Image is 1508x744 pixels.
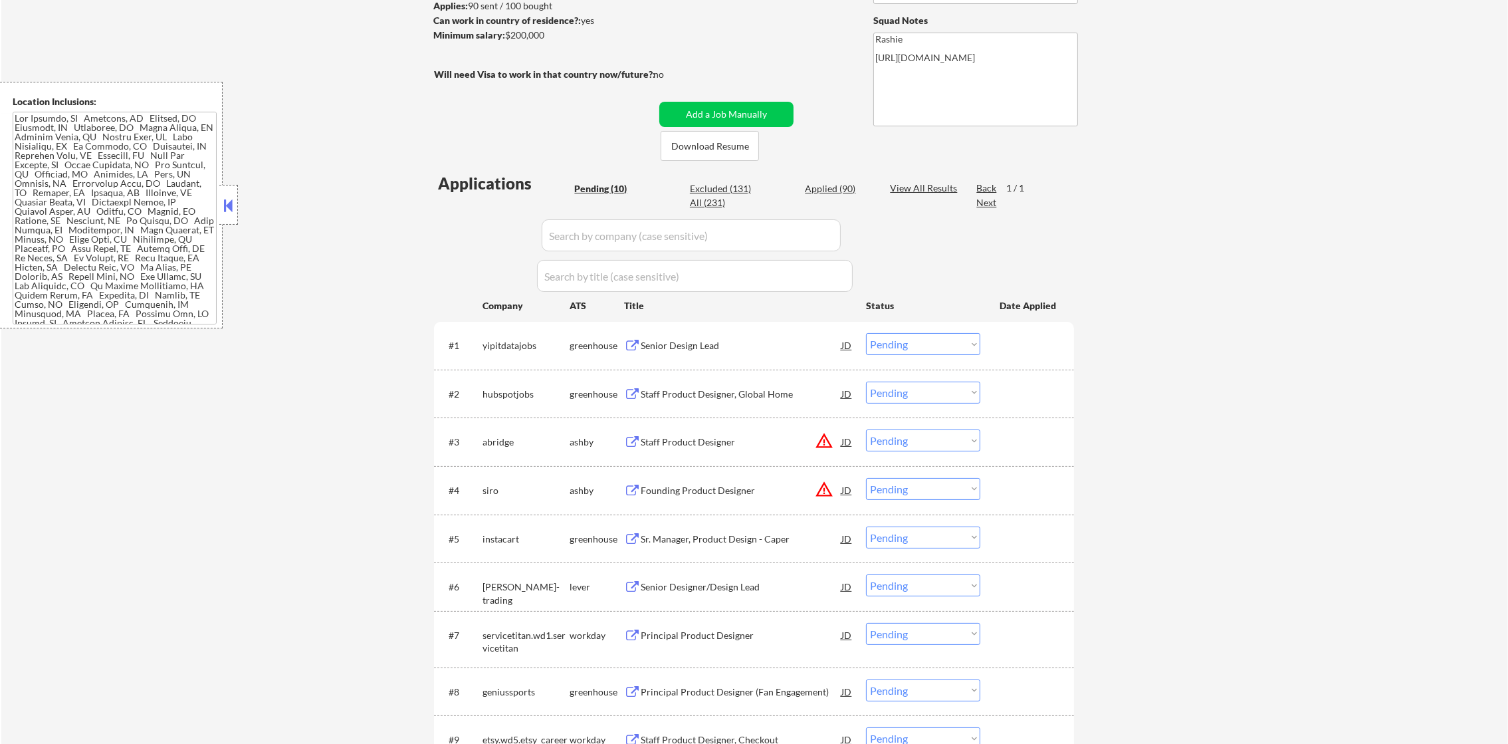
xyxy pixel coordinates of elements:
div: Status [866,293,980,317]
button: Add a Job Manually [659,102,794,127]
div: hubspotjobs [483,388,570,401]
div: instacart [483,533,570,546]
div: yipitdatajobs [483,339,570,352]
div: JD [840,574,853,598]
div: JD [840,623,853,647]
div: $200,000 [433,29,655,42]
div: greenhouse [570,388,624,401]
div: JD [840,527,853,551]
div: Date Applied [1000,299,1058,312]
button: warning_amber [815,432,833,450]
div: #1 [449,339,472,352]
div: Applications [438,176,570,191]
div: ashby [570,435,624,449]
div: Staff Product Designer [641,435,841,449]
div: abridge [483,435,570,449]
strong: Can work in country of residence?: [433,15,581,26]
div: JD [840,333,853,357]
div: servicetitan.wd1.servicetitan [483,629,570,655]
div: Senior Design Lead [641,339,841,352]
div: JD [840,430,853,453]
div: Senior Designer/Design Lead [641,580,841,594]
div: Applied (90) [805,182,871,195]
div: geniussports [483,685,570,699]
div: lever [570,580,624,594]
div: JD [840,382,853,406]
div: Squad Notes [873,14,1078,27]
div: #3 [449,435,472,449]
strong: Will need Visa to work in that country now/future?: [434,68,655,80]
div: Title [624,299,853,312]
div: yes [433,14,651,27]
div: greenhouse [570,533,624,546]
div: no [653,68,691,81]
div: workday [570,629,624,642]
button: warning_amber [815,480,833,499]
div: #8 [449,685,472,699]
div: Pending (10) [574,182,641,195]
div: JD [840,680,853,703]
input: Search by company (case sensitive) [542,219,841,251]
div: ATS [570,299,624,312]
div: Company [483,299,570,312]
div: Excluded (131) [690,182,756,195]
div: #6 [449,580,472,594]
div: Next [976,196,998,209]
div: Sr. Manager, Product Design - Caper [641,533,841,546]
div: View All Results [890,182,961,195]
div: #5 [449,533,472,546]
div: JD [840,478,853,502]
div: Principal Product Designer (Fan Engagement) [641,685,841,699]
button: Download Resume [661,131,759,161]
div: ashby [570,484,624,497]
div: Back [976,182,998,195]
strong: Minimum salary: [433,29,505,41]
div: Principal Product Designer [641,629,841,642]
div: #7 [449,629,472,642]
div: All (231) [690,196,756,209]
div: #4 [449,484,472,497]
div: greenhouse [570,339,624,352]
div: [PERSON_NAME]-trading [483,580,570,606]
div: Staff Product Designer, Global Home [641,388,841,401]
input: Search by title (case sensitive) [537,260,853,292]
div: 1 / 1 [1006,182,1037,195]
div: Location Inclusions: [13,95,217,108]
div: siro [483,484,570,497]
div: greenhouse [570,685,624,699]
div: Founding Product Designer [641,484,841,497]
div: #2 [449,388,472,401]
